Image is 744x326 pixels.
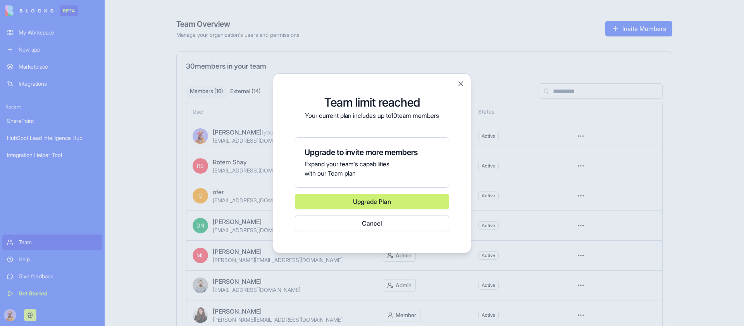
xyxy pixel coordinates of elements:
p: Expand your team's capabilities with our Team plan [305,159,439,178]
p: Your current plan includes up to 10 team members [295,111,449,120]
h2: Team limit reached [295,95,449,109]
button: Close [457,80,465,88]
h4: Upgrade to invite more members [305,147,439,158]
a: Upgrade Plan [295,194,449,209]
button: Cancel [295,216,449,231]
